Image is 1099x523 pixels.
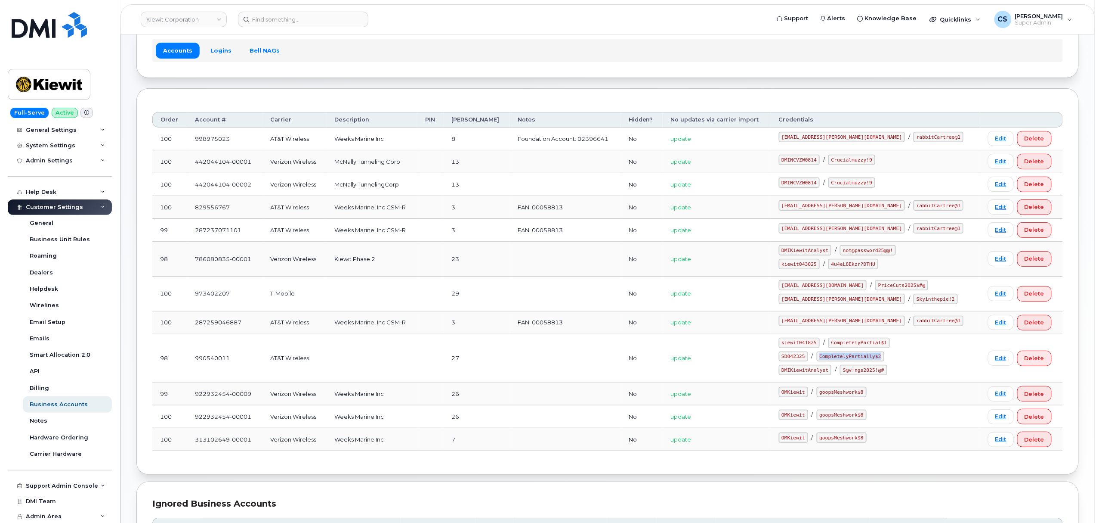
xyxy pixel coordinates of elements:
code: [EMAIL_ADDRESS][PERSON_NAME][DOMAIN_NAME] [779,316,905,326]
td: FAN: 00058813 [510,311,621,334]
td: AT&T Wireless [262,219,327,242]
td: 100 [152,311,187,334]
iframe: Messenger Launcher [1062,486,1093,517]
span: Delete [1025,134,1044,143]
td: 100 [152,428,187,451]
span: / [870,281,872,288]
span: CS [998,14,1008,25]
td: 29 [444,277,510,311]
td: Verizon Wireless [262,150,327,173]
button: Delete [1017,251,1052,267]
td: No [621,219,663,242]
code: kiewit041825 [779,338,820,348]
td: Weeks Marine, Inc GSM-R [327,219,417,242]
th: Description [327,112,417,128]
span: Delete [1025,413,1044,421]
a: Logins [203,43,239,58]
button: Delete [1017,386,1052,402]
td: Foundation Account: 02396641 [510,128,621,150]
td: 27 [444,334,510,383]
td: 922932454-00009 [187,383,262,405]
td: 287259046887 [187,311,262,334]
code: 4u4eL8Ekzr?DTHU [828,259,878,269]
td: 98 [152,242,187,277]
button: Delete [1017,286,1052,302]
code: rabbitCartree@1 [914,132,963,142]
span: Delete [1025,157,1044,165]
span: update [670,204,691,211]
span: / [823,339,825,346]
td: No [621,405,663,428]
code: SD042325 [779,352,808,362]
td: 287237071101 [187,219,262,242]
td: 26 [444,405,510,428]
a: Accounts [156,43,200,58]
td: 3 [444,196,510,219]
td: 7 [444,428,510,451]
td: 8 [444,128,510,150]
a: Edit [988,154,1014,169]
span: / [908,202,910,209]
code: S@v!ngs2025!@# [840,365,887,375]
code: DMINCVZW0814 [779,155,820,165]
code: OMKiewit [779,387,808,397]
td: Weeks Marine Inc [327,428,417,451]
code: [EMAIL_ADDRESS][PERSON_NAME][DOMAIN_NAME] [779,200,905,211]
span: / [823,260,825,267]
td: Verizon Wireless [262,242,327,277]
td: No [621,277,663,311]
span: / [823,156,825,163]
td: Verizon Wireless [262,383,327,405]
th: Account # [187,112,262,128]
td: AT&T Wireless [262,128,327,150]
td: 99 [152,383,187,405]
td: FAN: 00058813 [510,219,621,242]
th: Credentials [771,112,980,128]
span: update [670,413,691,420]
td: 100 [152,277,187,311]
code: not@password25@@! [840,245,896,255]
td: 100 [152,405,187,428]
td: Weeks Marine, Inc GSM-R [327,311,417,334]
span: update [670,290,691,297]
code: PriceCuts2025$#@ [875,280,928,290]
td: 442044104-00002 [187,173,262,196]
span: update [670,135,691,142]
td: 313102649-00001 [187,428,262,451]
button: Delete [1017,199,1052,215]
td: No [621,383,663,405]
span: Delete [1025,354,1044,362]
a: Edit [988,409,1014,424]
button: Delete [1017,154,1052,169]
td: 99 [152,219,187,242]
td: FAN: 00058813 [510,196,621,219]
span: Quicklinks [940,16,972,23]
span: update [670,319,691,326]
span: Delete [1025,180,1044,188]
button: Delete [1017,222,1052,238]
code: rabbitCartree@1 [914,200,963,211]
a: Edit [988,131,1014,146]
a: Knowledge Base [852,10,923,27]
code: CompletelyPartial$1 [828,338,890,348]
span: Support [784,14,808,23]
a: Alerts [814,10,852,27]
td: 829556767 [187,196,262,219]
span: / [823,179,825,186]
code: kiewit043025 [779,259,820,269]
td: No [621,128,663,150]
span: / [812,434,813,441]
td: Weeks Marine Inc [327,383,417,405]
td: AT&T Wireless [262,196,327,219]
th: Hidden? [621,112,663,128]
td: Weeks Marine Inc [327,405,417,428]
td: AT&T Wireless [262,334,327,383]
span: update [670,390,691,397]
span: update [670,181,691,188]
code: goopsMeshwork$8 [817,433,867,443]
span: update [670,227,691,233]
td: 998975023 [187,128,262,150]
code: DMIKiewitAnalyst [779,365,832,375]
button: Delete [1017,351,1052,366]
span: / [812,388,813,395]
